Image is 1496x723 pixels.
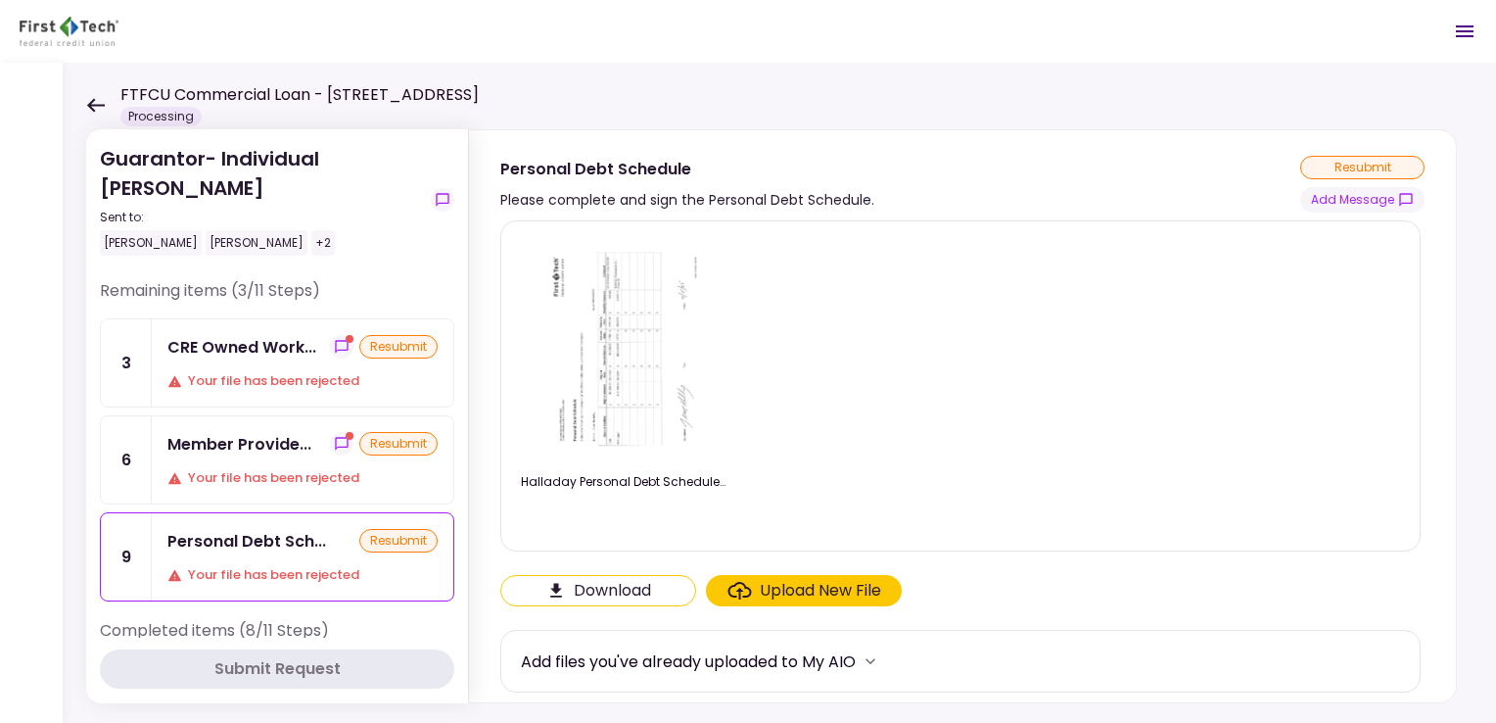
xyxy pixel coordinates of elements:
img: Partner icon [20,17,118,46]
div: 6 [101,416,152,504]
div: 9 [101,513,152,601]
div: Remaining items (3/11 Steps) [100,279,454,318]
div: Completed items (8/11 Steps) [100,619,454,658]
div: Add files you've already uploaded to My AIO [521,650,856,674]
div: Submit Request [214,657,341,681]
div: Processing [120,107,202,126]
div: Please complete and sign the Personal Debt Schedule. [500,188,874,212]
button: Open menu [1441,8,1488,55]
div: Your file has been rejected [167,371,438,391]
div: resubmit [1300,156,1425,179]
a: 3CRE Owned Worksheetshow-messagesresubmitYour file has been rejected [100,318,454,408]
div: 3 [101,319,152,407]
div: +2 [311,230,335,256]
div: Halladay Personal Debt Schedule.pdf [521,473,726,491]
div: Personal Debt Schedule [500,157,874,181]
div: [PERSON_NAME] [100,230,202,256]
div: CRE Owned Worksheet [167,335,316,360]
div: Your file has been rejected [167,468,438,488]
div: Upload New File [760,579,881,602]
div: Personal Debt Schedule [167,529,326,554]
div: resubmit [359,432,438,456]
div: Sent to: [100,209,423,226]
div: resubmit [359,529,438,553]
div: Guarantor- Individual [PERSON_NAME] [100,144,423,256]
a: 9Personal Debt ScheduleresubmitYour file has been rejected [100,512,454,602]
button: show-messages [330,432,353,456]
button: Submit Request [100,650,454,689]
button: show-messages [431,188,454,212]
div: Personal Debt SchedulePlease complete and sign the Personal Debt Schedule.resubmitshow-messagesHa... [468,129,1457,703]
button: more [856,647,885,676]
button: show-messages [1300,187,1425,213]
div: Member Provided PFS [167,432,311,457]
h1: FTFCU Commercial Loan - [STREET_ADDRESS] [120,83,479,107]
button: show-messages [330,335,353,359]
div: resubmit [359,335,438,359]
a: 6Member Provided PFSshow-messagesresubmitYour file has been rejected [100,415,454,505]
div: Your file has been rejected [167,565,438,585]
button: Click here to download the document [500,575,696,606]
span: Click here to upload the required document [706,575,902,606]
div: [PERSON_NAME] [206,230,307,256]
